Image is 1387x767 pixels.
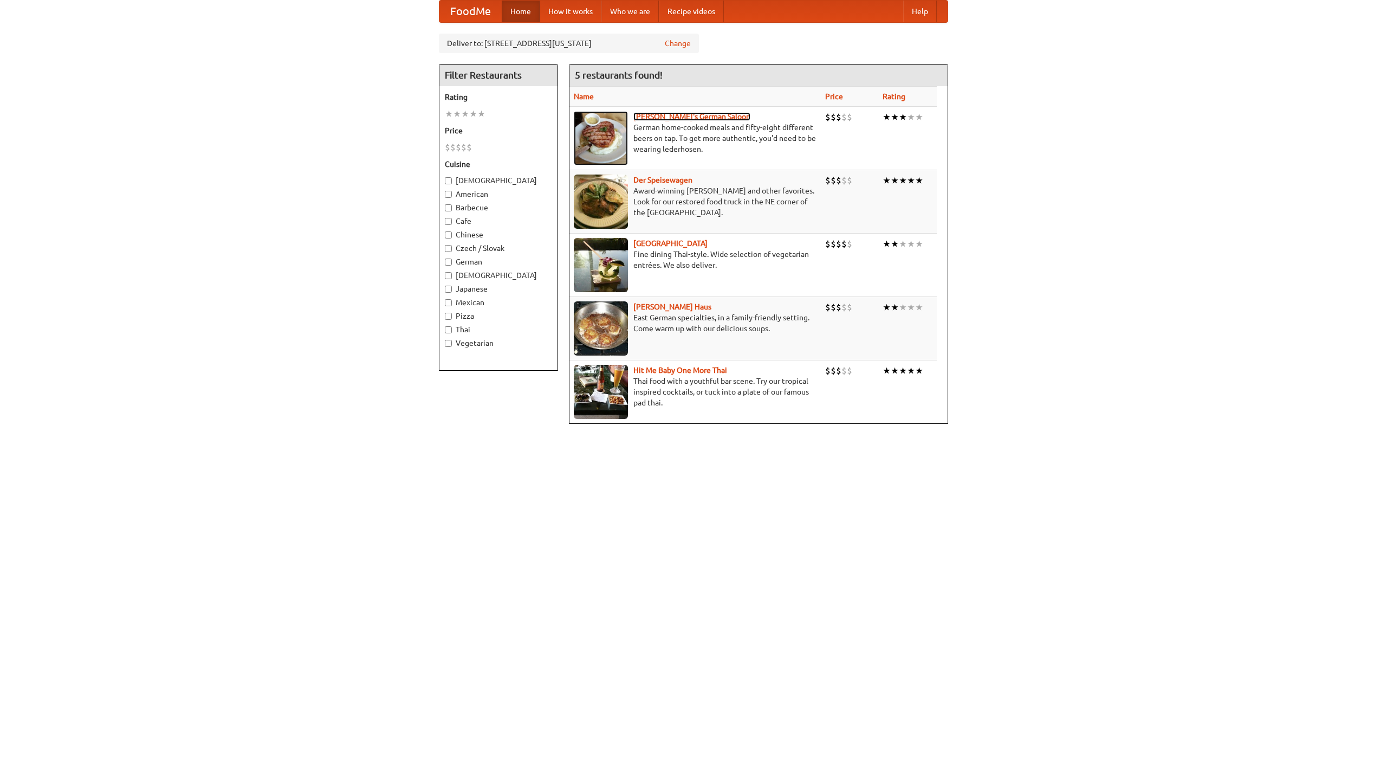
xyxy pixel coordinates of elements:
li: $ [825,175,831,186]
a: Help [903,1,937,22]
li: $ [831,175,836,186]
li: ★ [915,365,923,377]
li: ★ [899,365,907,377]
h4: Filter Restaurants [439,65,558,86]
li: $ [836,238,841,250]
li: $ [445,141,450,153]
a: [PERSON_NAME]'s German Saloon [633,112,750,121]
a: Change [665,38,691,49]
img: kohlhaus.jpg [574,301,628,356]
input: Mexican [445,299,452,306]
input: Pizza [445,313,452,320]
li: ★ [907,238,915,250]
div: Deliver to: [STREET_ADDRESS][US_STATE] [439,34,699,53]
p: East German specialties, in a family-friendly setting. Come warm up with our delicious soups. [574,312,816,334]
a: Home [502,1,540,22]
li: $ [836,111,841,123]
li: $ [461,141,466,153]
li: ★ [899,111,907,123]
li: $ [466,141,472,153]
li: ★ [907,365,915,377]
a: [PERSON_NAME] Haus [633,302,711,311]
li: ★ [891,111,899,123]
li: $ [841,175,847,186]
input: [DEMOGRAPHIC_DATA] [445,177,452,184]
input: German [445,259,452,266]
li: $ [847,238,852,250]
li: $ [847,175,852,186]
a: Name [574,92,594,101]
li: ★ [891,238,899,250]
label: [DEMOGRAPHIC_DATA] [445,270,552,281]
a: Recipe videos [659,1,724,22]
label: Chinese [445,229,552,240]
label: American [445,189,552,199]
li: ★ [907,111,915,123]
label: Japanese [445,283,552,294]
a: Der Speisewagen [633,176,692,184]
p: Award-winning [PERSON_NAME] and other favorites. Look for our restored food truck in the NE corne... [574,185,816,218]
li: ★ [883,365,891,377]
li: $ [847,301,852,313]
li: ★ [891,175,899,186]
label: Pizza [445,311,552,321]
p: Fine dining Thai-style. Wide selection of vegetarian entrées. We also deliver. [574,249,816,270]
h5: Price [445,125,552,136]
img: satay.jpg [574,238,628,292]
li: $ [847,365,852,377]
li: ★ [461,108,469,120]
li: ★ [915,238,923,250]
li: $ [831,111,836,123]
label: Cafe [445,216,552,227]
label: German [445,256,552,267]
li: $ [825,111,831,123]
input: Barbecue [445,204,452,211]
li: ★ [445,108,453,120]
li: $ [836,365,841,377]
input: [DEMOGRAPHIC_DATA] [445,272,452,279]
li: ★ [883,238,891,250]
li: $ [456,141,461,153]
label: Barbecue [445,202,552,213]
li: ★ [891,301,899,313]
li: ★ [477,108,485,120]
li: $ [450,141,456,153]
label: Thai [445,324,552,335]
p: Thai food with a youthful bar scene. Try our tropical inspired cocktails, or tuck into a plate of... [574,376,816,408]
li: $ [841,238,847,250]
a: Price [825,92,843,101]
img: speisewagen.jpg [574,175,628,229]
label: Mexican [445,297,552,308]
li: ★ [915,301,923,313]
li: $ [836,175,841,186]
li: ★ [469,108,477,120]
h5: Rating [445,92,552,102]
input: Czech / Slovak [445,245,452,252]
ng-pluralize: 5 restaurants found! [575,70,663,80]
li: ★ [891,365,899,377]
h5: Cuisine [445,159,552,170]
li: $ [831,365,836,377]
label: Czech / Slovak [445,243,552,254]
img: babythai.jpg [574,365,628,419]
li: ★ [883,301,891,313]
li: ★ [883,111,891,123]
li: ★ [453,108,461,120]
li: ★ [883,175,891,186]
li: ★ [899,175,907,186]
li: $ [825,238,831,250]
input: American [445,191,452,198]
li: $ [836,301,841,313]
li: ★ [907,301,915,313]
li: $ [841,111,847,123]
input: Vegetarian [445,340,452,347]
a: Hit Me Baby One More Thai [633,366,727,375]
a: Who we are [601,1,659,22]
p: German home-cooked meals and fifty-eight different beers on tap. To get more authentic, you'd nee... [574,122,816,154]
a: [GEOGRAPHIC_DATA] [633,239,708,248]
li: ★ [899,238,907,250]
